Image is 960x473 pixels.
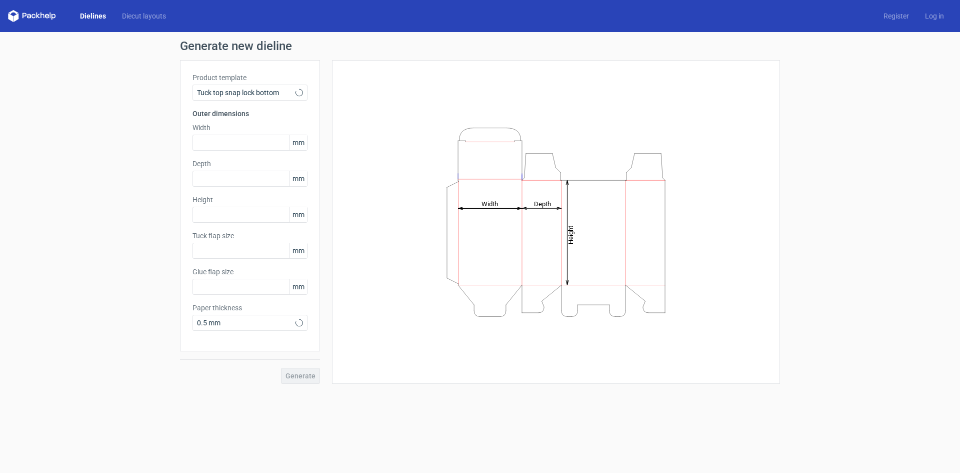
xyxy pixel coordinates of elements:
a: Register [875,11,917,21]
span: mm [289,207,307,222]
a: Diecut layouts [114,11,174,21]
label: Product template [192,73,307,83]
label: Glue flap size [192,267,307,277]
h3: Outer dimensions [192,109,307,119]
span: 0.5 mm [197,318,295,328]
tspan: Width [481,200,498,207]
a: Log in [917,11,952,21]
span: mm [289,135,307,150]
label: Tuck flap size [192,231,307,241]
tspan: Depth [534,200,551,207]
span: mm [289,279,307,294]
label: Width [192,123,307,133]
label: Height [192,195,307,205]
span: mm [289,171,307,186]
span: Tuck top snap lock bottom [197,88,295,98]
label: Paper thickness [192,303,307,313]
h1: Generate new dieline [180,40,780,52]
a: Dielines [72,11,114,21]
tspan: Height [567,225,574,244]
span: mm [289,243,307,258]
label: Depth [192,159,307,169]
